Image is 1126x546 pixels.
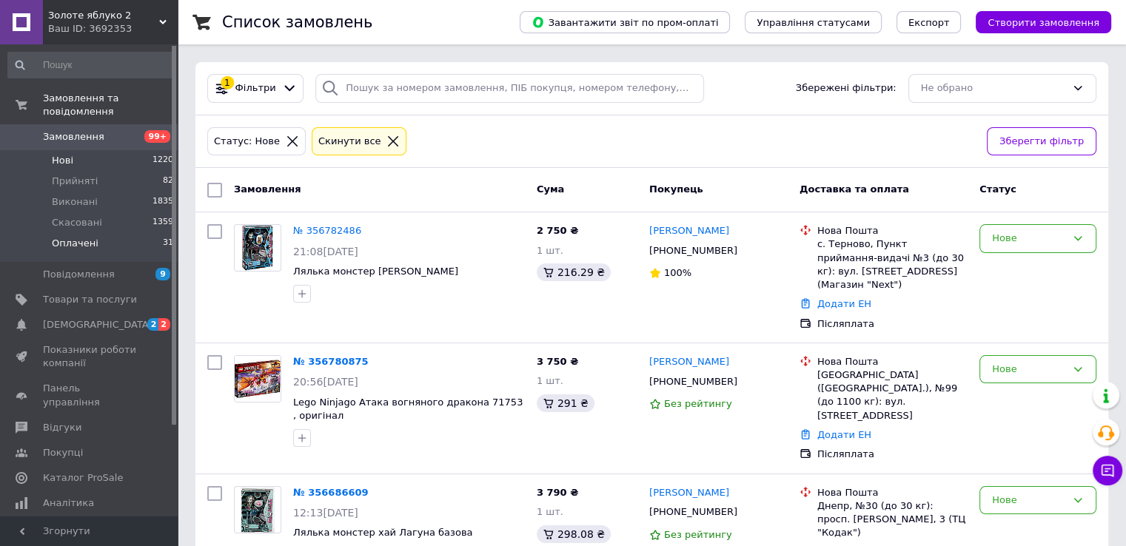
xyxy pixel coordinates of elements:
a: Додати ЕН [817,429,871,440]
span: Покупець [649,183,703,195]
div: Днепр, №30 (до 30 кг): просп. [PERSON_NAME], 3 (ТЦ "Кодак") [817,499,968,540]
img: Фото товару [235,356,281,402]
div: 216.29 ₴ [537,263,611,281]
a: Лялька монстер хай Лагуна базова [293,527,472,538]
span: Покупці [43,446,83,459]
div: Ваш ID: 3692353 [48,22,178,36]
div: Післяплата [817,448,968,461]
div: с. Терново, Пункт приймання-видачі №3 (до 30 кг): вул. [STREET_ADDRESS] (Магазин "Next") [817,237,968,291]
span: Скасовані [52,216,102,229]
a: Lego Ninjago Атака вогняного дракона 71753 , оригінал [293,397,523,422]
input: Пошук [7,52,175,78]
span: Експорт [908,17,950,28]
span: 1 шт. [537,506,563,517]
button: Чат з покупцем [1093,456,1122,485]
button: Завантажити звіт по пром-оплаті [520,11,730,33]
span: 82 [163,175,173,188]
span: 2 750 ₴ [537,225,578,236]
img: Фото товару [242,225,272,271]
span: Зберегти фільтр [999,134,1084,149]
span: Завантажити звіт по пром-оплаті [532,16,718,29]
div: [PHONE_NUMBER] [646,241,740,260]
span: Управління статусами [757,17,870,28]
div: Нове [992,493,1066,508]
span: Без рейтингу [664,398,732,409]
span: Без рейтингу [664,529,732,540]
span: Замовлення [234,183,301,195]
div: [PHONE_NUMBER] [646,502,740,522]
div: Нова Пошта [817,224,968,237]
div: [GEOGRAPHIC_DATA] ([GEOGRAPHIC_DATA].), №99 (до 1100 кг): вул. [STREET_ADDRESS] [817,368,968,422]
span: [DEMOGRAPHIC_DATA] [43,318,153,331]
span: 100% [664,267,691,278]
a: Лялька монстер [PERSON_NAME] [293,266,458,277]
div: Нова Пошта [817,355,968,368]
span: Показники роботи компанії [43,343,137,370]
span: 2 [158,318,170,331]
span: 1 шт. [537,375,563,386]
div: Нове [992,231,1066,246]
a: Фото товару [234,355,281,402]
h1: Список замовлень [222,13,372,31]
a: № 356686609 [293,487,369,498]
a: [PERSON_NAME] [649,486,729,500]
span: Нові [52,154,73,167]
span: Золоте яблуко 2 [48,9,159,22]
span: 99+ [144,130,170,143]
span: Прийняті [52,175,98,188]
span: 1835 [153,195,173,209]
div: 298.08 ₴ [537,525,611,543]
span: Відгуки [43,421,81,434]
a: № 356780875 [293,356,369,367]
span: Панель управління [43,382,137,408]
span: Товари та послуги [43,293,137,306]
span: Замовлення та повідомлення [43,92,178,118]
button: Управління статусами [745,11,882,33]
span: 12:13[DATE] [293,507,358,519]
span: 3 750 ₴ [537,356,578,367]
span: 1359 [153,216,173,229]
div: 291 ₴ [537,394,594,412]
div: Не обрано [921,81,1066,96]
span: 20:56[DATE] [293,376,358,388]
div: 1 [221,76,234,90]
button: Експорт [897,11,962,33]
div: Нова Пошта [817,486,968,499]
div: Cкинути все [315,134,384,149]
span: 2 [147,318,159,331]
div: [PHONE_NUMBER] [646,372,740,391]
a: Додати ЕН [817,298,871,309]
span: Замовлення [43,130,104,144]
span: Виконані [52,195,98,209]
span: Створити замовлення [988,17,1099,28]
div: Нове [992,362,1066,377]
a: [PERSON_NAME] [649,224,729,238]
span: Фільтри [235,81,276,95]
span: Оплачені [52,237,98,250]
img: Фото товару [241,487,275,533]
a: Створити замовлення [961,16,1111,27]
span: Доставка та оплата [800,183,909,195]
div: Статус: Нове [211,134,283,149]
button: Створити замовлення [976,11,1111,33]
span: 1 шт. [537,245,563,256]
span: Cума [537,183,564,195]
a: Фото товару [234,486,281,533]
a: № 356782486 [293,225,361,236]
a: [PERSON_NAME] [649,355,729,369]
button: Зберегти фільтр [987,127,1096,156]
div: Післяплата [817,317,968,331]
span: 3 790 ₴ [537,487,578,498]
input: Пошук за номером замовлення, ПІБ покупця, номером телефону, Email, номером накладної [315,74,704,103]
span: Збережені фільтри: [796,81,897,95]
span: Каталог ProSale [43,471,123,485]
span: 31 [163,237,173,250]
a: Фото товару [234,224,281,272]
span: 1220 [153,154,173,167]
span: Повідомлення [43,268,115,281]
span: 9 [155,268,170,280]
span: Аналітика [43,496,94,510]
